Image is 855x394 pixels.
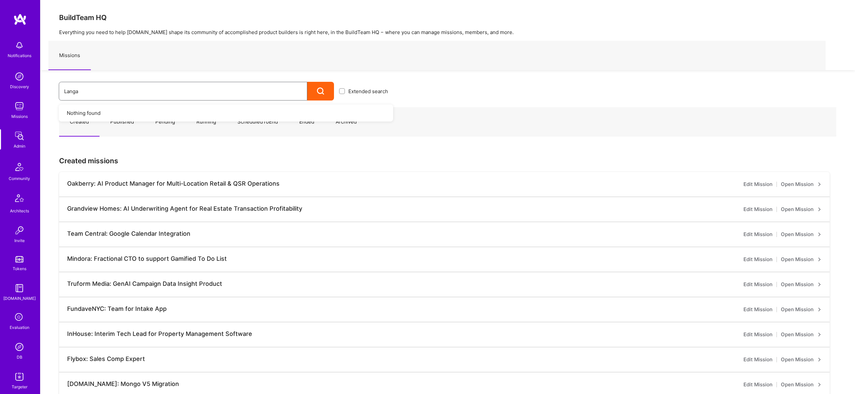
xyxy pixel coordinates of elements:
div: Discovery [10,83,29,90]
div: Mindora: Fractional CTO to support Gamified To Do List [67,255,227,262]
a: Edit Mission [743,381,773,389]
a: Archived [325,108,367,137]
div: Tokens [13,265,26,272]
img: Admin Search [13,340,26,354]
a: Published [100,108,145,137]
p: Everything you need to help [DOMAIN_NAME] shape its community of accomplished product builders is... [59,29,836,36]
div: Nothing found [59,105,393,122]
div: Invite [14,237,25,244]
a: Open Mission [781,306,822,314]
i: icon ArrowRight [818,282,822,286]
a: Edit Mission [743,180,773,188]
div: Team Central: Google Calendar Integration [67,230,190,237]
img: Skill Targeter [13,370,26,383]
i: icon ArrowRight [818,383,822,387]
img: discovery [13,70,26,83]
a: Open Mission [781,255,822,263]
img: bell [13,39,26,52]
i: icon SelectionTeam [13,311,26,324]
h3: Created missions [59,157,836,165]
a: Edit Mission [743,306,773,314]
img: Invite [13,224,26,237]
img: logo [13,13,27,25]
div: InHouse: Interim Tech Lead for Property Management Software [67,330,252,338]
div: Architects [10,207,29,214]
div: DB [17,354,22,361]
a: Open Mission [781,356,822,364]
i: icon ArrowRight [818,308,822,312]
a: Created [59,108,100,137]
a: Open Mission [781,280,822,288]
a: Edit Mission [743,205,773,213]
a: ScheduledToEnd [227,108,289,137]
img: Architects [11,191,27,207]
i: icon ArrowRight [818,207,822,211]
i: icon ArrowRight [818,232,822,236]
a: Edit Mission [743,331,773,339]
div: Targeter [12,383,27,390]
img: guide book [13,281,26,295]
a: Pending [145,108,186,137]
div: Notifications [8,52,31,59]
i: icon Search [317,87,325,95]
a: Edit Mission [743,230,773,238]
div: FundaveNYC: Team for Intake App [67,305,167,313]
div: Evaluation [10,324,29,331]
span: Extended search [348,88,388,95]
div: Community [9,175,30,182]
a: Missions [48,41,91,70]
a: Open Mission [781,381,822,389]
div: Truform Media: GenAI Campaign Data Insight Product [67,280,222,287]
div: [DOMAIN_NAME] [3,295,36,302]
img: admin teamwork [13,129,26,143]
a: Edit Mission [743,280,773,288]
i: icon ArrowRight [818,358,822,362]
i: icon ArrowRight [818,182,822,186]
a: Running [186,108,227,137]
a: Edit Mission [743,255,773,263]
a: Open Mission [781,331,822,339]
div: Grandview Homes: AI Underwriting Agent for Real Estate Transaction Profitability [67,205,302,212]
a: Open Mission [781,205,822,213]
div: [DOMAIN_NAME]: Mongo V5 Migration [67,380,179,388]
input: What type of mission are you looking for? [64,83,302,100]
div: Missions [11,113,28,120]
img: teamwork [13,100,26,113]
div: Admin [14,143,25,150]
div: Oakberry: AI Product Manager for Multi-Location Retail & QSR Operations [67,180,280,187]
a: Open Mission [781,230,822,238]
h3: BuildTeam HQ [59,13,836,22]
img: Community [11,159,27,175]
img: tokens [15,256,23,262]
i: icon ArrowRight [818,257,822,261]
a: Edit Mission [743,356,773,364]
i: icon ArrowRight [818,333,822,337]
div: Flybox: Sales Comp Expert [67,355,145,363]
a: Open Mission [781,180,822,188]
a: Ended [289,108,325,137]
